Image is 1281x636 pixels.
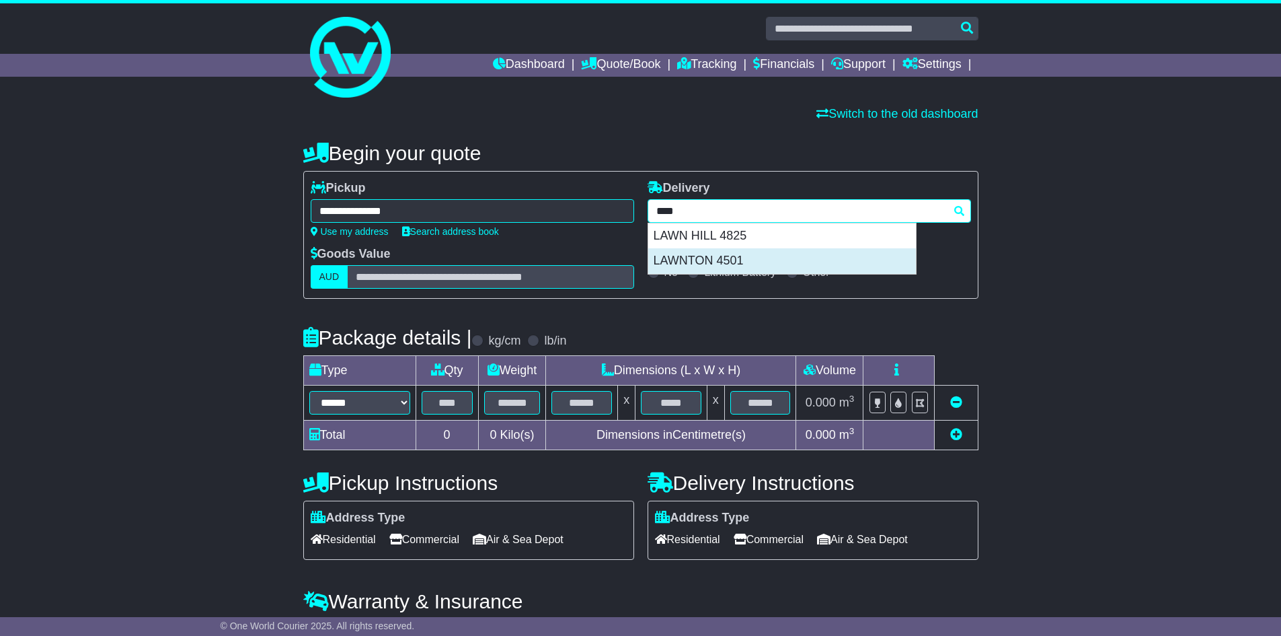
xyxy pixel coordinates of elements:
[416,356,478,386] td: Qty
[677,54,736,77] a: Tracking
[303,142,978,164] h4: Begin your quote
[648,223,916,249] div: LAWN HILL 4825
[831,54,886,77] a: Support
[221,621,415,631] span: © One World Courier 2025. All rights reserved.
[311,181,366,196] label: Pickup
[839,428,855,441] span: m
[546,421,796,450] td: Dimensions in Centimetre(s)
[303,421,416,450] td: Total
[311,511,405,526] label: Address Type
[734,529,804,550] span: Commercial
[473,529,564,550] span: Air & Sea Depot
[618,386,635,421] td: x
[753,54,814,77] a: Financials
[488,334,520,349] label: kg/cm
[303,472,634,494] h4: Pickup Instructions
[806,428,836,441] span: 0.000
[546,356,796,386] td: Dimensions (L x W x H)
[416,421,478,450] td: 0
[544,334,566,349] label: lb/in
[478,421,546,450] td: Kilo(s)
[389,529,459,550] span: Commercial
[707,386,724,421] td: x
[478,356,546,386] td: Weight
[402,226,499,237] a: Search address book
[311,226,389,237] a: Use my address
[655,529,720,550] span: Residential
[655,511,750,526] label: Address Type
[303,356,416,386] td: Type
[648,248,916,274] div: LAWNTON 4501
[303,326,472,349] h4: Package details |
[581,54,660,77] a: Quote/Book
[950,428,962,441] a: Add new item
[648,181,710,196] label: Delivery
[817,529,908,550] span: Air & Sea Depot
[839,396,855,409] span: m
[648,472,978,494] h4: Delivery Instructions
[490,428,496,441] span: 0
[849,426,855,436] sup: 3
[950,396,962,409] a: Remove this item
[902,54,962,77] a: Settings
[796,356,863,386] td: Volume
[816,107,978,120] a: Switch to the old dashboard
[303,590,978,612] h4: Warranty & Insurance
[849,394,855,404] sup: 3
[493,54,565,77] a: Dashboard
[311,529,376,550] span: Residential
[311,247,391,262] label: Goods Value
[648,199,971,223] typeahead: Please provide city
[806,396,836,409] span: 0.000
[311,265,348,289] label: AUD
